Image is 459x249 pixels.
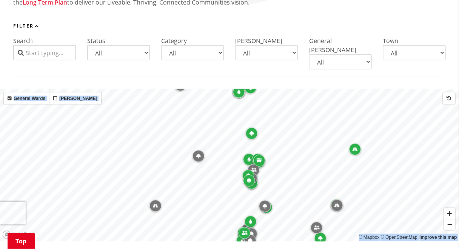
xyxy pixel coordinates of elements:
div: Map marker [245,228,257,240]
div: Map marker [244,235,256,247]
div: Map marker [248,164,260,176]
div: Map marker [149,200,162,212]
div: Map marker [246,128,258,140]
div: Map marker [242,170,254,182]
div: Map marker [259,200,271,212]
div: Map marker [233,86,245,98]
div: Map marker [236,235,248,247]
label: General Wards [4,92,49,105]
a: Mapbox [359,235,380,240]
div: Map marker [252,154,264,166]
label: Town [383,37,399,45]
div: Map marker [243,175,255,187]
div: Map marker [245,216,257,228]
div: Map marker [241,224,253,236]
label: Status [87,37,105,45]
a: Top [8,233,35,249]
button: Reset [443,92,455,105]
a: OpenStreetMap [381,235,417,240]
label: [PERSON_NAME] [49,92,101,105]
button: Filter [13,23,39,29]
div: Map marker [349,143,361,155]
div: Map marker [331,199,343,211]
div: Map marker [331,200,343,212]
input: Start typing... [13,45,76,60]
label: General [PERSON_NAME] [309,37,356,54]
div: Map marker [239,227,251,239]
div: Map marker [237,227,250,239]
iframe: Messenger Launcher [424,217,451,244]
a: Improve this map [420,235,457,240]
label: [PERSON_NAME] [235,37,282,45]
div: Map marker [193,150,205,162]
label: Category [161,37,187,45]
label: Search [13,37,33,45]
button: Zoom in [444,208,455,219]
div: Map marker [243,154,255,166]
div: Map marker [311,222,323,234]
div: Map marker [253,156,265,168]
div: Map marker [314,232,327,244]
a: Mapbox homepage [2,231,35,239]
div: Map marker [253,155,265,167]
